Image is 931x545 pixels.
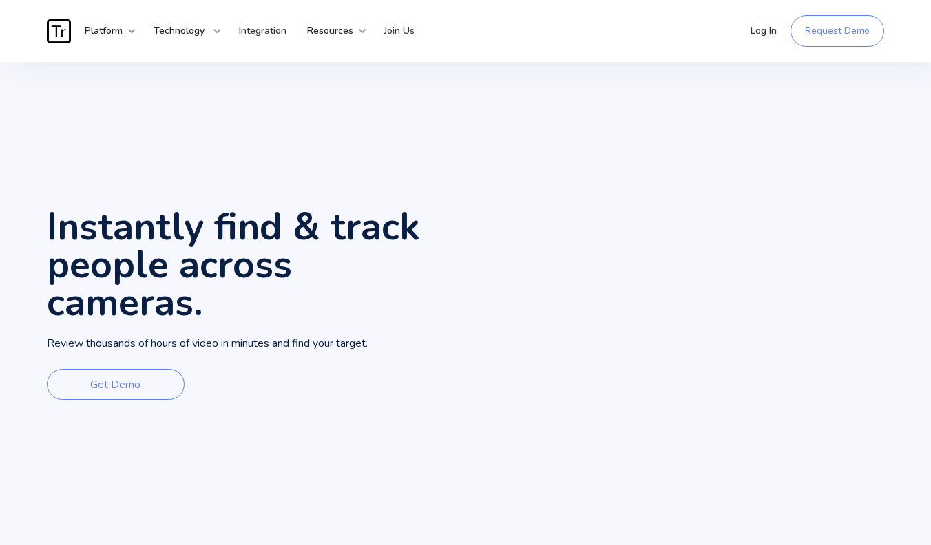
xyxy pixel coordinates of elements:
[47,19,74,43] a: home
[740,10,787,52] a: Log In
[85,24,123,37] strong: Platform
[47,201,420,328] strong: Instantly find & track people across cameras.
[297,10,367,52] div: Resources
[154,24,205,37] strong: Technology
[307,24,353,37] strong: Resources
[229,10,297,52] a: Integration
[374,10,425,52] a: Join Us
[47,19,71,43] img: Traces Logo
[143,10,222,52] div: Technology
[47,369,185,400] a: Get Demo
[791,15,884,47] a: Request Demo
[74,10,136,52] div: Platform
[47,335,368,352] p: Review thousands of hours of video in minutes and find your target.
